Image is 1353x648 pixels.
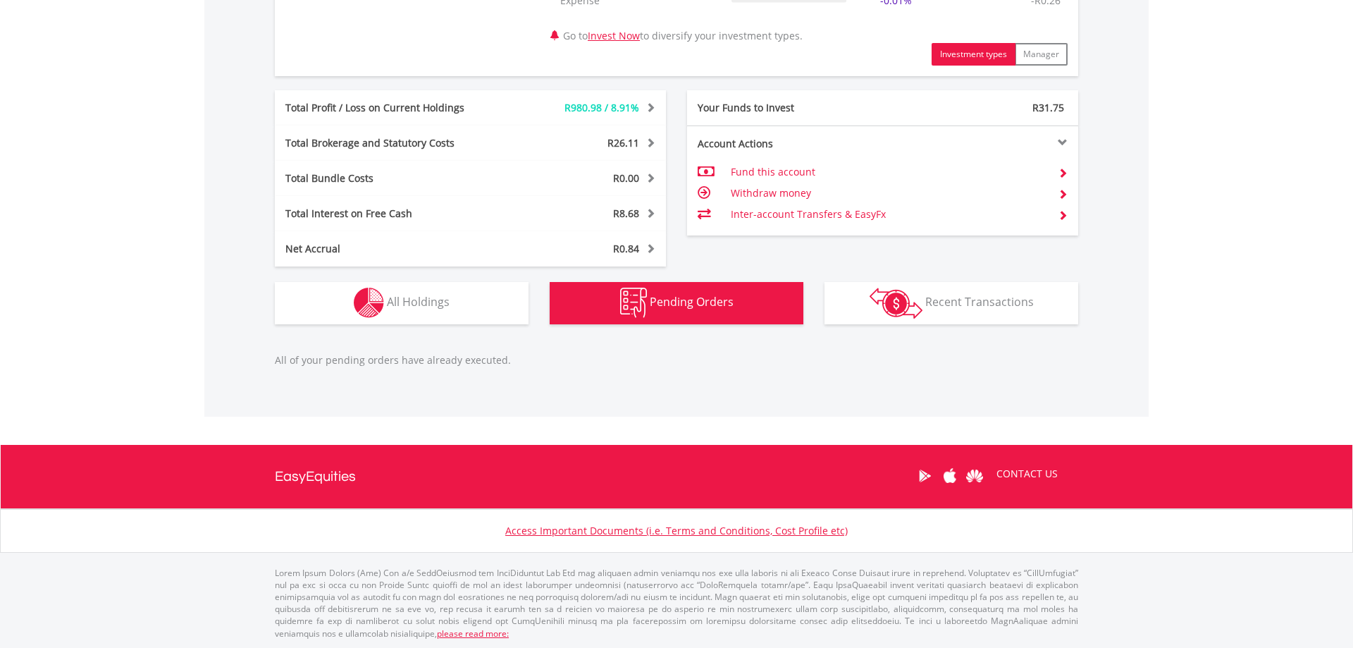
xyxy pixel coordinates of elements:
[564,101,639,114] span: R980.98 / 8.91%
[437,628,509,640] a: please read more:
[620,288,647,318] img: pending_instructions-wht.png
[275,101,503,115] div: Total Profit / Loss on Current Holdings
[275,171,503,185] div: Total Bundle Costs
[650,294,734,310] span: Pending Orders
[275,353,1078,367] p: All of your pending orders have already executed.
[687,101,883,115] div: Your Funds to Invest
[607,136,639,149] span: R26.11
[275,445,356,508] a: EasyEquities
[275,282,529,324] button: All Holdings
[505,524,848,537] a: Access Important Documents (i.e. Terms and Conditions, Cost Profile etc)
[275,242,503,256] div: Net Accrual
[613,171,639,185] span: R0.00
[1032,101,1064,114] span: R31.75
[925,294,1034,310] span: Recent Transactions
[937,454,962,498] a: Apple
[275,207,503,221] div: Total Interest on Free Cash
[588,29,640,42] a: Invest Now
[987,454,1068,494] a: CONTACT US
[613,242,639,255] span: R0.84
[613,207,639,220] span: R8.68
[687,137,883,151] div: Account Actions
[275,136,503,150] div: Total Brokerage and Statutory Costs
[731,161,1047,183] td: Fund this account
[354,288,384,318] img: holdings-wht.png
[550,282,803,324] button: Pending Orders
[932,43,1015,66] button: Investment types
[870,288,922,319] img: transactions-zar-wht.png
[731,183,1047,204] td: Withdraw money
[913,454,937,498] a: Google Play
[962,454,987,498] a: Huawei
[387,294,450,310] span: All Holdings
[275,567,1078,640] p: Lorem Ipsum Dolors (Ame) Con a/e SeddOeiusmod tem InciDiduntut Lab Etd mag aliquaen admin veniamq...
[824,282,1078,324] button: Recent Transactions
[1015,43,1068,66] button: Manager
[731,204,1047,225] td: Inter-account Transfers & EasyFx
